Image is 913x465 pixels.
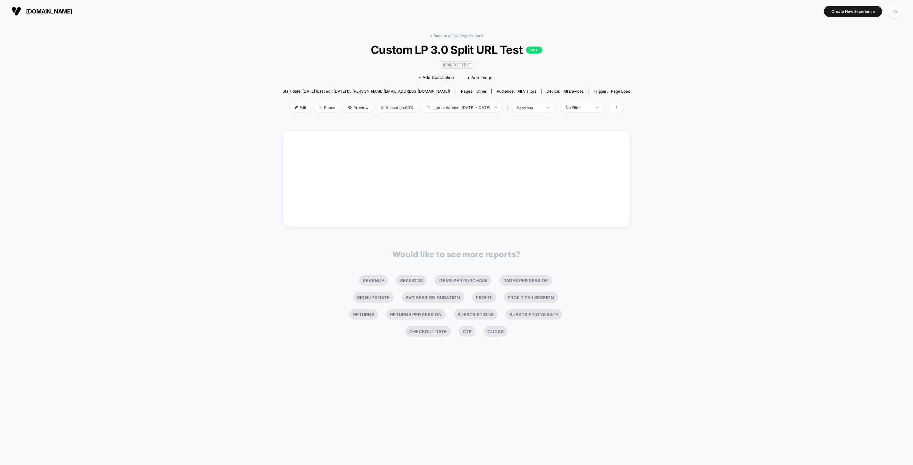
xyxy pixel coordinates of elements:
li: Profit [472,292,496,303]
li: Subscriptions [454,309,498,320]
img: end [596,107,598,108]
img: calendar [427,106,430,109]
span: all devices [564,89,584,94]
span: Preview [343,103,373,112]
span: + Add Description [418,74,454,81]
div: No Filter [566,105,591,110]
span: Custom LP 3.0 Split URL Test [300,43,613,56]
li: Revenue [359,275,388,286]
div: Trigger: [594,89,630,94]
li: Items Per Purchase [435,275,491,286]
li: Signups Rate [353,292,394,303]
li: Returns [349,309,378,320]
li: Returns Per Session [386,309,446,320]
li: Avg Session Duration [402,292,464,303]
div: sessions [517,106,543,110]
span: Start date: [DATE] (Last edit [DATE] by [PERSON_NAME][EMAIL_ADDRESS][DOMAIN_NAME]) [283,89,450,94]
img: rebalance [381,106,384,109]
img: end [547,107,550,108]
div: TS [889,5,901,18]
img: end [319,106,322,109]
span: other [476,89,487,94]
li: Ctr [459,326,475,337]
div: Audience: [497,89,537,94]
div: Pages: [461,89,487,94]
img: edit [295,106,298,109]
span: Latest Version: [DATE] - [DATE] [422,103,502,112]
span: [DOMAIN_NAME] [26,8,73,15]
li: Sessions [396,275,427,286]
button: TS [887,5,903,18]
span: Allocation: 50% [377,103,419,112]
li: Clicks [483,326,508,337]
li: Checkout Rate [405,326,451,337]
span: All Visitors [518,89,537,94]
p: LIVE [526,46,542,54]
button: [DOMAIN_NAME] [10,6,74,16]
span: Redirect Test [439,61,474,69]
li: Pages Per Session [500,275,552,286]
span: Device: [542,89,589,94]
span: Pause [314,103,340,112]
p: Would like to see more reports? [392,249,521,259]
li: Profit Per Session [504,292,558,303]
span: Page Load [611,89,630,94]
li: Subscriptions Rate [506,309,562,320]
span: + Add Images [467,75,495,80]
a: < Back to all live experiences [430,33,483,38]
button: Create New Experience [824,6,882,17]
img: Visually logo [12,6,21,16]
span: Edit [290,103,311,112]
span: | [505,103,512,113]
img: end [495,107,497,108]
